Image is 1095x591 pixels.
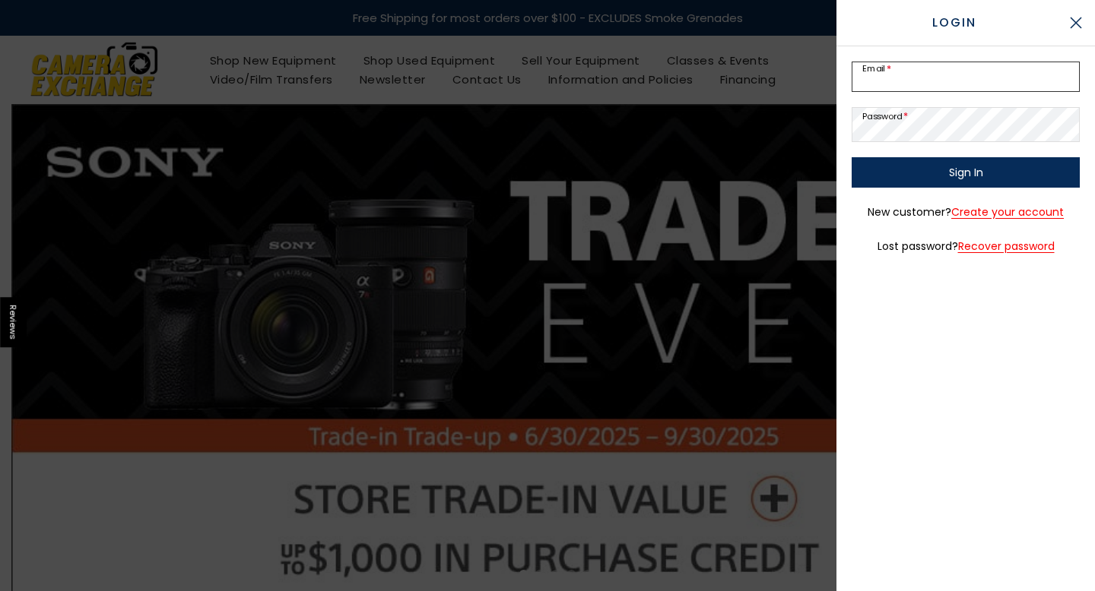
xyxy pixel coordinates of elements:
[852,157,1080,188] button: Sign In
[958,237,1055,256] a: Recover password
[1057,4,1095,42] button: Close sidebar
[951,203,1064,222] a: Create your account
[852,203,1080,222] p: New customer?
[852,237,1080,256] p: Lost password?
[852,14,1057,32] span: LOGIN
